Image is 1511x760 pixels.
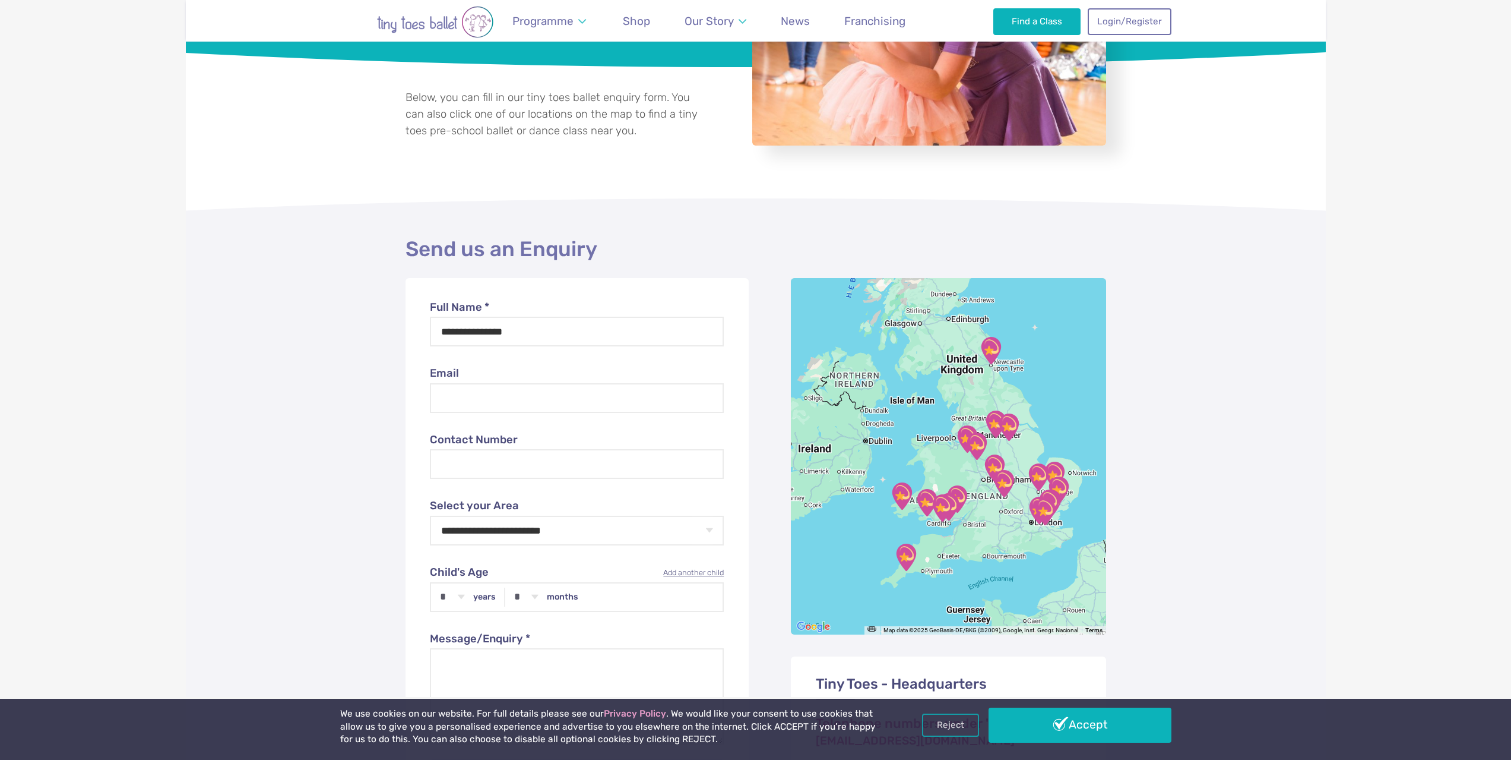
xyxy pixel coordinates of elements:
a: Franchising [839,7,911,35]
div: Suffolk [1040,461,1069,490]
span: Programme [512,14,574,28]
div: Cornwall & Devon [891,543,921,572]
p: We use cookies on our website. For full details please see our . We would like your consent to us... [340,708,880,746]
a: Terms (opens in new tab) [1085,627,1103,635]
label: Child's Age [430,565,724,581]
p: Below, you can fill in our tiny toes ballet enquiry form. You can also click one of our locations... [406,90,700,139]
div: Staffordshire [962,431,992,461]
a: Find a Class [993,8,1081,34]
a: Reject [922,714,979,736]
a: Privacy Policy [604,708,666,719]
label: months [547,592,578,603]
div: Northamptonshire (South) & Oxfordshire (North) [989,469,1019,499]
div: Gravesend & Medway [1030,497,1060,526]
label: Message/Enquiry * [430,631,724,648]
a: Shop [617,7,656,35]
span: Map data ©2025 GeoBasis-DE/BKG (©2009), Google, Inst. Geogr. Nacional [883,627,1078,633]
div: Dartford, Bexley & Sidcup [1024,496,1054,525]
span: Shop [623,14,650,28]
h2: Send us an Enquiry [406,236,1106,263]
a: Login/Register [1088,8,1171,34]
label: Contact Number [430,432,724,449]
div: Pembrokeshire [887,481,917,511]
div: Sheffield & North Derbyshire [981,409,1010,439]
button: Keyboard shortcuts [867,626,876,639]
div: Newport [933,492,963,522]
div: Colchester [1044,475,1073,505]
label: Select your Area [430,498,724,515]
a: News [775,7,816,35]
div: Monmouthshire, Torfaen & Blaenau Gwent [942,484,972,514]
div: Cheshire East [952,424,982,454]
a: Accept [989,708,1171,742]
label: years [473,592,496,603]
img: tiny toes ballet [340,6,530,38]
div: Bridgend & Vale of Glamorgan [927,493,957,523]
label: Email [430,365,724,382]
span: Our Story [685,14,734,28]
label: Full Name * [430,299,724,316]
a: Open this area in Google Maps (opens a new window) [794,619,833,635]
a: Programme [507,7,592,35]
a: Add another child [663,567,724,578]
span: News [781,14,810,28]
div: Essex West (Wickford, Basildon & Orsett) [1034,488,1064,518]
div: Newcastle Upon Tyne [976,336,1006,365]
h3: Tiny Toes - Headquarters [816,676,1081,700]
div: North Nottinghamshire & South Yorkshire [994,412,1024,442]
div: Cardiff [934,492,964,522]
img: Google [794,619,833,635]
div: Cambridge [1024,462,1053,492]
div: Swansea, Neath Port Talbot and Llanelli [912,488,942,518]
div: Warwickshire [980,453,1009,483]
span: Franchising [844,14,905,28]
a: Our Story [679,7,752,35]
